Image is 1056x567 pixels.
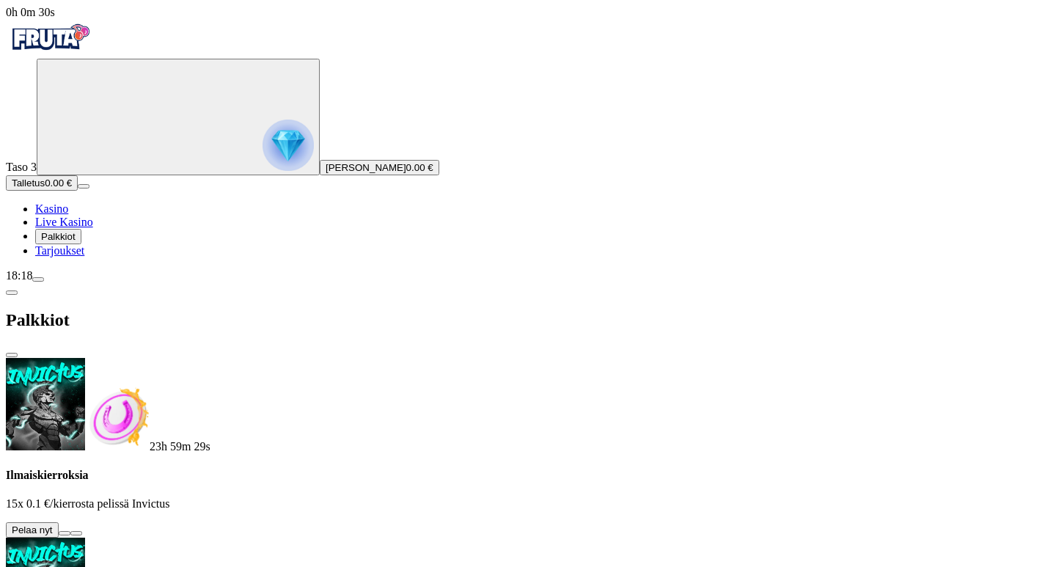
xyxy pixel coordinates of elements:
span: 18:18 [6,269,32,282]
button: info [70,531,82,535]
span: 0.00 € [45,178,72,189]
span: Pelaa nyt [12,524,53,535]
button: menu [32,277,44,282]
button: menu [78,184,89,189]
button: Talletusplus icon0.00 € [6,175,78,191]
a: gift-inverted iconTarjoukset [35,244,84,257]
span: Tarjoukset [35,244,84,257]
img: Invictus [6,358,85,450]
button: Pelaa nyt [6,522,59,538]
nav: Primary [6,19,1050,257]
button: reward iconPalkkiot [35,229,81,244]
span: [PERSON_NAME] [326,162,406,173]
img: reward progress [263,120,314,171]
span: countdown [150,440,210,453]
span: Live Kasino [35,216,93,228]
span: Talletus [12,178,45,189]
span: Palkkiot [41,231,76,242]
h4: Ilmaiskierroksia [6,469,1050,482]
a: poker-chip iconLive Kasino [35,216,93,228]
span: 0.00 € [406,162,433,173]
h2: Palkkiot [6,310,1050,330]
button: close [6,353,18,357]
img: Fruta [6,19,94,56]
button: [PERSON_NAME]0.00 € [320,160,439,175]
span: Kasino [35,202,68,215]
img: Freespins bonus icon [85,386,150,450]
p: 15x 0.1 €/kierrosta pelissä Invictus [6,497,1050,511]
button: chevron-left icon [6,290,18,295]
button: reward progress [37,59,320,175]
span: Taso 3 [6,161,37,173]
span: user session time [6,6,55,18]
a: Fruta [6,45,94,58]
a: diamond iconKasino [35,202,68,215]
